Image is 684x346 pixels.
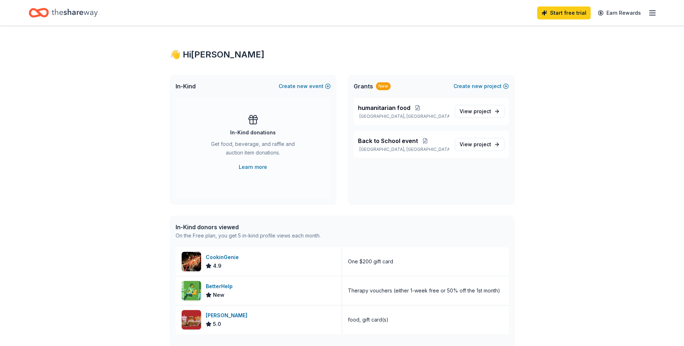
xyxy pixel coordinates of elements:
span: View [460,140,491,149]
img: Image for CookinGenie [182,252,201,271]
img: Image for BetterHelp [182,281,201,300]
div: 👋 Hi [PERSON_NAME] [170,49,515,60]
a: View project [455,105,504,118]
a: Start free trial [537,6,591,19]
span: Back to School event [358,137,418,145]
a: Earn Rewards [594,6,645,19]
div: In-Kind donors viewed [176,223,321,231]
span: In-Kind [176,82,196,91]
div: New [376,82,391,90]
span: View [460,107,491,116]
button: Createnewproject [453,82,509,91]
div: CookinGenie [206,253,242,262]
a: Home [29,4,98,21]
div: One $200 gift card [348,257,393,266]
span: 4.9 [213,262,222,270]
div: food, gift card(s) [348,315,388,324]
div: [PERSON_NAME] [206,311,250,320]
span: 5.0 [213,320,221,328]
a: Learn more [239,163,267,171]
button: Createnewevent [279,82,331,91]
span: humanitarian food [358,103,410,112]
p: [GEOGRAPHIC_DATA], [GEOGRAPHIC_DATA] [358,147,449,152]
span: New [213,291,224,299]
div: Get food, beverage, and raffle and auction item donations. [204,140,302,160]
span: new [472,82,483,91]
span: project [474,141,491,147]
span: Grants [354,82,373,91]
p: [GEOGRAPHIC_DATA], [GEOGRAPHIC_DATA] [358,114,449,119]
img: Image for Portillo's [182,310,201,329]
span: new [297,82,308,91]
div: In-Kind donations [230,128,276,137]
div: BetterHelp [206,282,236,291]
a: View project [455,138,504,151]
span: project [474,108,491,114]
div: Therapy vouchers (either 1-week free or 50% off the 1st month) [348,286,500,295]
div: On the Free plan, you get 5 in-kind profile views each month. [176,231,321,240]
